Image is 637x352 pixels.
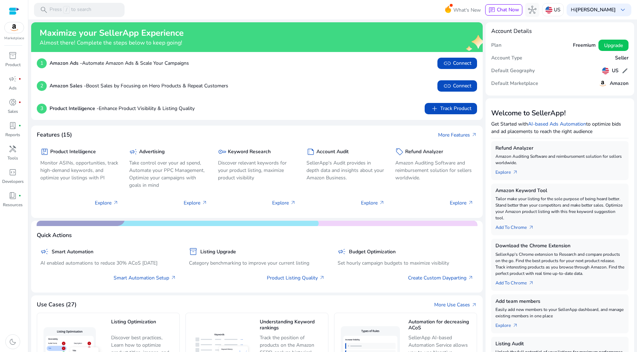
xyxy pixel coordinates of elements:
p: Amazon Auditing Software and reimbursement solution for sellers worldwide. [495,153,624,166]
h5: Keyword Research [228,149,271,155]
p: SellerApp's Audit provides in depth data and insights about your Amazon Business. [306,159,385,181]
a: Add To Chrome [495,221,540,231]
span: arrow_outward [379,200,385,206]
button: linkConnect [437,80,477,92]
span: add [430,104,439,113]
h5: US [612,68,619,74]
h4: Almost there! Complete the steps below to keep going! [40,40,184,46]
p: Explore [184,199,207,207]
span: arrow_outward [468,275,474,281]
span: hub [528,6,536,14]
p: Hi [571,7,616,12]
span: fiber_manual_record [18,124,21,127]
p: Marketplace [4,36,24,41]
b: Product Intelligence - [50,105,99,112]
p: Explore [272,199,296,207]
span: campaign [8,75,17,83]
p: Enhance Product Visibility & Listing Quality [50,105,195,112]
span: arrow_outward [512,323,518,328]
span: arrow_outward [512,169,518,175]
span: chat [488,7,495,14]
p: Tools [7,155,18,161]
p: Easily add new members to your SellerApp dashboard, and manage existing members in one place [495,306,624,319]
p: Explore [450,199,474,207]
span: book_4 [8,191,17,200]
b: Amazon Sales - [50,82,86,89]
p: 2 [37,81,47,91]
span: handyman [8,145,17,153]
span: arrow_outward [471,302,477,308]
span: Chat Now [497,6,519,13]
h5: Advertising [139,149,165,155]
p: SellerApp's Chrome extension to Research and compare products on the go. Find the best products f... [495,251,624,277]
h5: Amazon [610,81,629,87]
p: Press to search [50,6,91,14]
span: arrow_outward [528,225,534,230]
span: search [40,6,48,14]
span: arrow_outward [290,200,296,206]
h5: Freemium [573,42,596,48]
h5: Default Marketplace [491,81,538,87]
span: key [218,148,226,156]
a: More Use Casesarrow_outward [434,301,477,308]
p: Tailor make your listing for the sole purpose of being heard better. Stand better than your compe... [495,196,624,221]
span: link [443,82,452,90]
h5: Account Audit [316,149,349,155]
p: 1 [37,58,47,68]
span: fiber_manual_record [18,77,21,80]
h4: Use Cases (27) [37,301,76,308]
img: us.svg [545,6,552,13]
h5: Refund Analyzer [495,145,624,151]
span: arrow_outward [528,280,534,286]
a: Product Listing Quality [267,274,325,282]
p: Ads [9,85,17,91]
span: inventory_2 [8,51,17,60]
h5: Smart Automation [52,249,93,255]
p: Get Started with to optimize bids and ad placements to reach the right audience [491,120,629,135]
span: package [40,148,49,156]
a: More Featuresarrow_outward [438,131,477,139]
p: AI enabled automations to reduce 30% ACoS [DATE] [40,259,176,267]
h5: Seller [615,55,629,61]
h5: Understanding Keyword rankings [260,319,325,331]
span: Connect [443,59,471,68]
img: amazon.svg [598,79,607,88]
span: What's New [453,4,481,16]
h5: Listing Audit [495,341,624,347]
span: dark_mode [8,337,17,346]
span: inventory_2 [189,247,197,256]
span: summarize [306,148,315,156]
p: Automate Amazon Ads & Scale Your Campaigns [50,59,189,67]
h2: Maximize your SellerApp Experience [40,28,184,38]
p: Monitor ASINs, opportunities, track high-demand keywords, and optimize your listings with PI [40,159,119,181]
b: Amazon Ads - [50,60,82,67]
a: AI-based Ads Automation [528,121,586,127]
span: arrow_outward [471,132,477,138]
img: us.svg [602,67,609,74]
span: keyboard_arrow_down [619,6,627,14]
span: campaign [338,247,346,256]
p: Boost Sales by Focusing on Hero Products & Repeat Customers [50,82,228,90]
button: hub [525,3,539,17]
span: edit [621,67,629,74]
p: Amazon Auditing Software and reimbursement solution for sellers worldwide. [395,159,474,181]
p: Set hourly campaign budgets to maximize visibility [338,259,474,267]
span: arrow_outward [468,200,474,206]
p: Product [5,62,21,68]
span: donut_small [8,98,17,106]
h5: Product Intelligence [50,149,96,155]
h5: Account Type [491,55,522,61]
h5: Download the Chrome Extension [495,243,624,249]
b: [PERSON_NAME] [576,6,616,13]
span: / [63,6,70,14]
h5: Amazon Keyword Tool [495,188,624,194]
p: Sales [8,108,18,115]
span: Connect [443,82,471,90]
h5: Default Geography [491,68,535,74]
span: arrow_outward [202,200,207,206]
a: Explorearrow_outward [495,319,524,329]
button: linkConnect [437,58,477,69]
h4: Account Details [491,28,532,35]
h5: Budget Optimization [349,249,396,255]
p: Resources [3,202,23,208]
